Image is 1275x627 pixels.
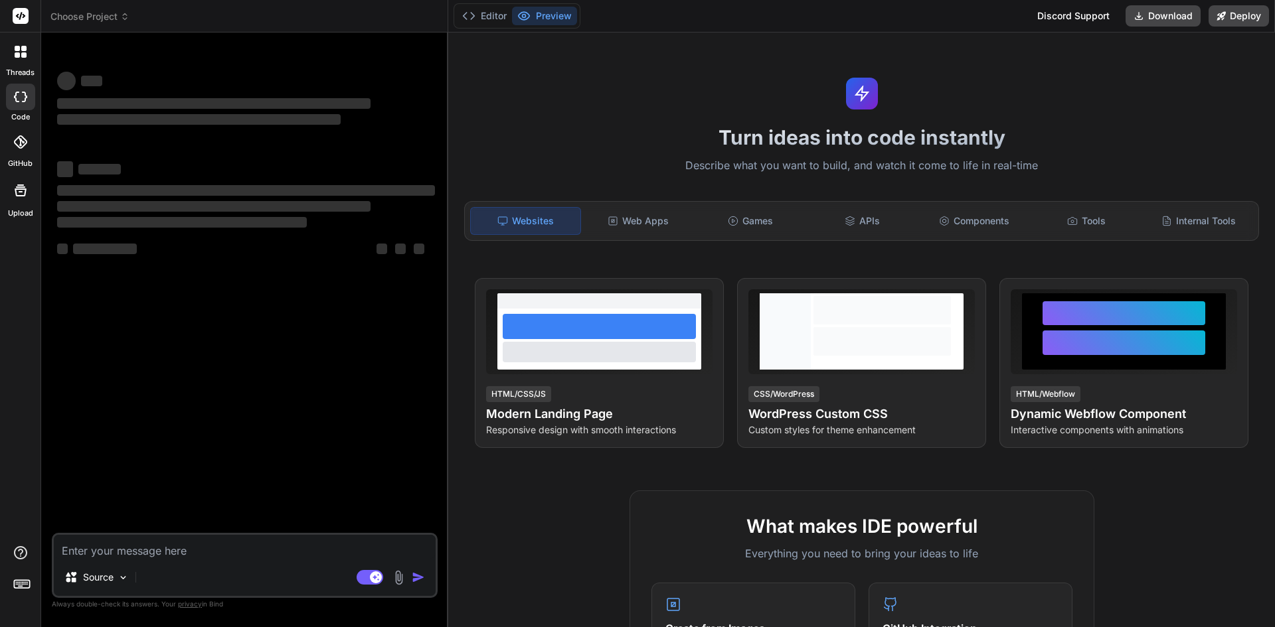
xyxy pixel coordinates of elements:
p: Describe what you want to build, and watch it come to life in real-time [456,157,1267,174]
img: icon [412,571,425,584]
span: ‌ [57,98,371,109]
img: Pick Models [118,572,129,583]
div: Web Apps [584,207,693,235]
button: Editor [457,7,512,25]
h2: What makes IDE powerful [651,512,1072,540]
span: ‌ [57,114,341,125]
span: ‌ [377,244,387,254]
h4: WordPress Custom CSS [748,405,975,423]
div: CSS/WordPress [748,386,819,402]
span: privacy [178,600,202,608]
div: Internal Tools [1144,207,1253,235]
span: ‌ [57,185,435,196]
div: Tools [1032,207,1142,235]
span: ‌ [395,244,406,254]
div: HTML/CSS/JS [486,386,551,402]
span: ‌ [57,161,73,177]
div: Websites [470,207,581,235]
span: ‌ [81,76,102,86]
h1: Turn ideas into code instantly [456,125,1267,149]
button: Deploy [1209,5,1269,27]
span: ‌ [57,217,307,228]
p: Responsive design with smooth interactions [486,423,713,437]
h4: Modern Landing Page [486,405,713,423]
span: ‌ [73,244,137,254]
span: ‌ [414,244,424,254]
p: Custom styles for theme enhancement [748,423,975,437]
div: HTML/Webflow [1011,386,1080,402]
span: Choose Project [50,10,129,23]
div: Games [696,207,806,235]
img: attachment [391,570,406,585]
h4: Dynamic Webflow Component [1011,405,1237,423]
button: Download [1126,5,1201,27]
div: Discord Support [1029,5,1118,27]
p: Interactive components with animations [1011,423,1237,437]
label: threads [6,67,35,78]
p: Always double-check its answers. Your in Bind [52,598,438,610]
label: code [11,111,30,123]
div: APIs [807,207,917,235]
span: ‌ [57,244,68,254]
span: ‌ [78,164,121,174]
button: Preview [512,7,577,25]
p: Everything you need to bring your ideas to life [651,545,1072,561]
span: ‌ [57,201,371,212]
p: Source [83,571,114,584]
span: ‌ [57,72,76,90]
div: Components [920,207,1029,235]
label: Upload [8,208,33,219]
label: GitHub [8,158,33,169]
